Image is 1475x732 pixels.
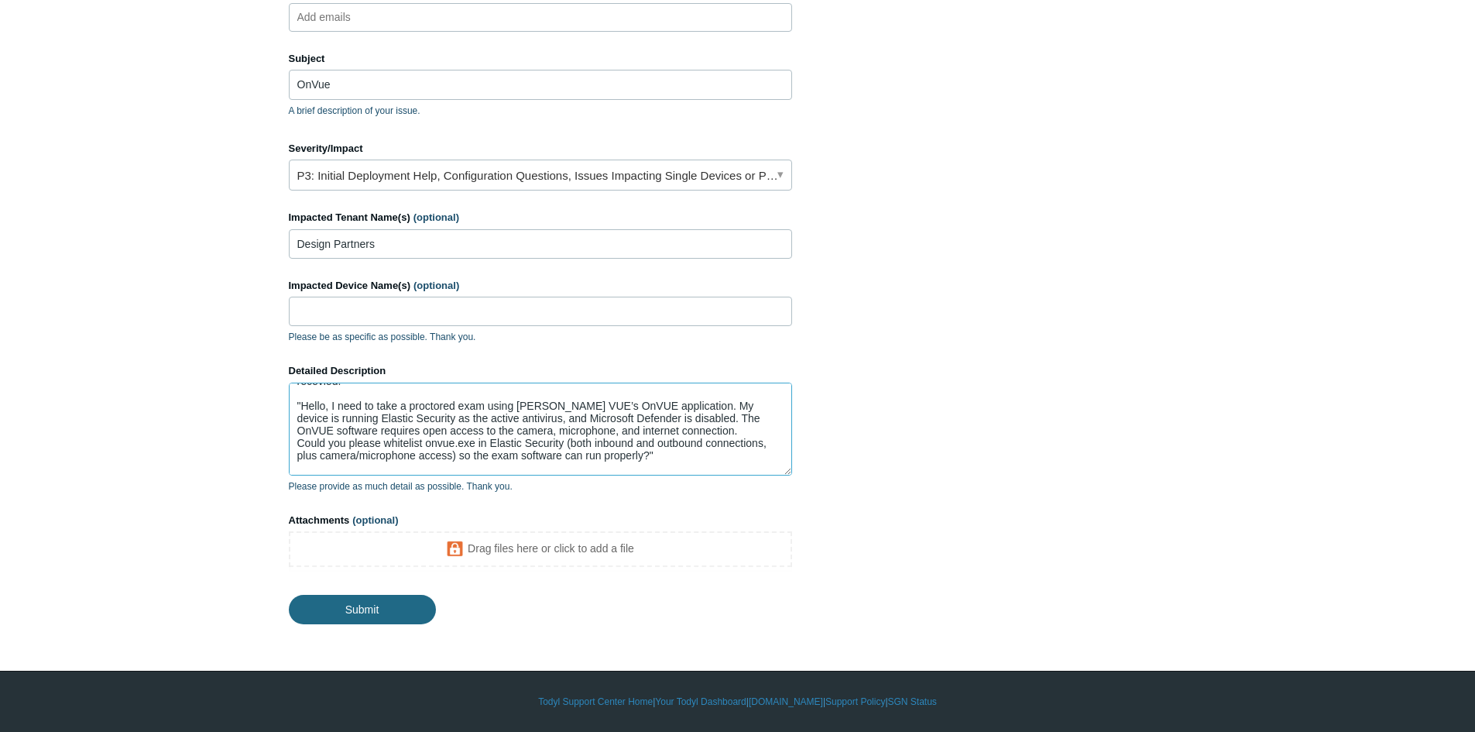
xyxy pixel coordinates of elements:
[289,363,792,379] label: Detailed Description
[289,695,1187,709] div: | | | |
[289,595,436,624] input: Submit
[413,211,459,223] span: (optional)
[289,330,792,344] p: Please be as specific as possible. Thank you.
[289,160,792,191] a: P3: Initial Deployment Help, Configuration Questions, Issues Impacting Single Devices or Past Out...
[352,514,398,526] span: (optional)
[413,280,459,291] span: (optional)
[289,278,792,294] label: Impacted Device Name(s)
[289,141,792,156] label: Severity/Impact
[291,5,383,29] input: Add emails
[888,695,937,709] a: SGN Status
[289,104,792,118] p: A brief description of your issue.
[655,695,746,709] a: Your Todyl Dashboard
[289,479,792,493] p: Please provide as much detail as possible. Thank you.
[825,695,885,709] a: Support Policy
[538,695,653,709] a: Todyl Support Center Home
[749,695,823,709] a: [DOMAIN_NAME]
[289,51,792,67] label: Subject
[289,210,792,225] label: Impacted Tenant Name(s)
[289,513,792,528] label: Attachments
